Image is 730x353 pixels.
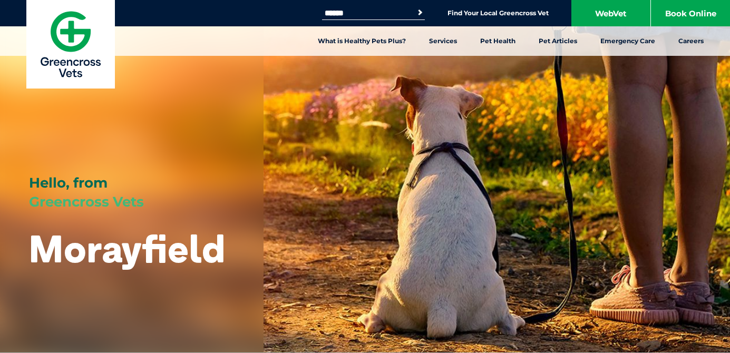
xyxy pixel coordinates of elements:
[29,174,108,191] span: Hello, from
[29,228,225,269] h1: Morayfield
[527,26,589,56] a: Pet Articles
[417,26,469,56] a: Services
[469,26,527,56] a: Pet Health
[447,9,549,17] a: Find Your Local Greencross Vet
[667,26,715,56] a: Careers
[306,26,417,56] a: What is Healthy Pets Plus?
[589,26,667,56] a: Emergency Care
[29,193,144,210] span: Greencross Vets
[415,7,425,18] button: Search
